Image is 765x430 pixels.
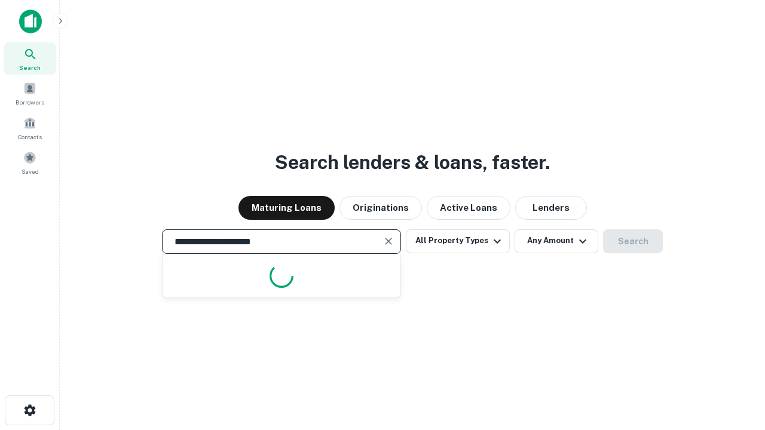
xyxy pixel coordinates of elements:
[406,229,510,253] button: All Property Types
[238,196,335,220] button: Maturing Loans
[4,146,56,179] a: Saved
[427,196,510,220] button: Active Loans
[19,63,41,72] span: Search
[515,196,587,220] button: Lenders
[515,229,598,253] button: Any Amount
[275,148,550,177] h3: Search lenders & loans, faster.
[4,77,56,109] a: Borrowers
[19,10,42,33] img: capitalize-icon.png
[4,42,56,75] a: Search
[18,132,42,142] span: Contacts
[380,233,397,250] button: Clear
[22,167,39,176] span: Saved
[4,112,56,144] a: Contacts
[16,97,44,107] span: Borrowers
[339,196,422,220] button: Originations
[705,334,765,392] iframe: Chat Widget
